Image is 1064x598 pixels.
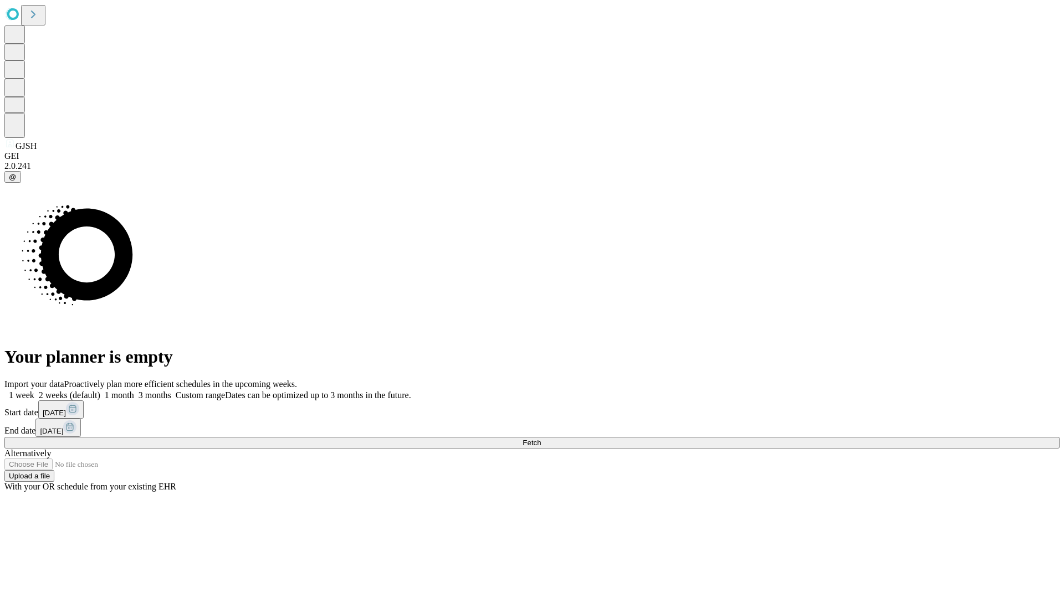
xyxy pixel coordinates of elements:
span: Fetch [523,439,541,447]
span: Proactively plan more efficient schedules in the upcoming weeks. [64,379,297,389]
div: End date [4,419,1060,437]
span: 1 month [105,390,134,400]
button: [DATE] [38,400,84,419]
span: Alternatively [4,448,51,458]
span: GJSH [16,141,37,151]
h1: Your planner is empty [4,347,1060,367]
span: Import your data [4,379,64,389]
span: [DATE] [40,427,63,435]
span: @ [9,173,17,181]
button: Upload a file [4,470,54,482]
span: Dates can be optimized up to 3 months in the future. [225,390,411,400]
span: 3 months [139,390,171,400]
button: Fetch [4,437,1060,448]
div: Start date [4,400,1060,419]
div: GEI [4,151,1060,161]
span: 1 week [9,390,34,400]
span: With your OR schedule from your existing EHR [4,482,176,491]
button: [DATE] [35,419,81,437]
span: 2 weeks (default) [39,390,100,400]
div: 2.0.241 [4,161,1060,171]
button: @ [4,171,21,183]
span: [DATE] [43,409,66,417]
span: Custom range [176,390,225,400]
